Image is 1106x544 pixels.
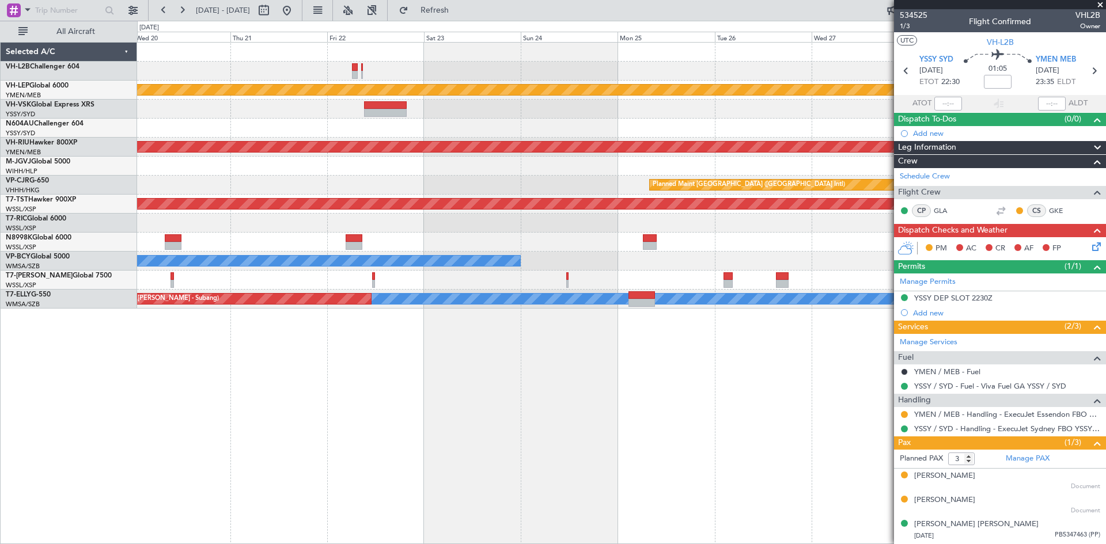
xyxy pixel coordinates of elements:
[966,243,976,254] span: AC
[6,177,29,184] span: VP-CJR
[6,205,36,214] a: WSSL/XSP
[618,32,714,42] div: Mon 25
[1065,260,1081,272] span: (1/1)
[900,337,957,348] a: Manage Services
[898,224,1007,237] span: Dispatch Checks and Weather
[1036,54,1076,66] span: YMEN MEB
[934,206,960,216] a: GLA
[411,6,459,14] span: Refresh
[900,171,950,182] a: Schedule Crew
[6,262,40,271] a: WMSA/SZB
[1069,98,1088,109] span: ALDT
[914,293,993,303] div: YSSY DEP SLOT 2230Z
[900,276,956,288] a: Manage Permits
[1065,436,1081,448] span: (1/3)
[6,215,27,222] span: T7-RIC
[1057,77,1075,88] span: ELDT
[6,91,41,100] a: YMEN/MEB
[134,32,230,42] div: Wed 20
[196,5,250,16] span: [DATE] - [DATE]
[6,291,51,298] a: T7-ELLYG-550
[898,321,928,334] span: Services
[6,82,69,89] a: VH-LEPGlobal 6000
[898,260,925,273] span: Permits
[898,186,941,199] span: Flight Crew
[6,281,36,290] a: WSSL/XSP
[1071,506,1100,516] span: Document
[6,196,76,203] a: T7-TSTHawker 900XP
[914,531,934,540] span: [DATE]
[934,97,962,111] input: --:--
[914,367,980,376] a: YMEN / MEB - Fuel
[6,82,29,89] span: VH-LEP
[914,409,1100,419] a: YMEN / MEB - Handling - ExecuJet Essendon FBO YMEN / MEB
[898,141,956,154] span: Leg Information
[914,494,975,506] div: [PERSON_NAME]
[900,9,927,21] span: 534525
[6,234,71,241] a: N8998KGlobal 6000
[935,243,947,254] span: PM
[913,308,1100,318] div: Add new
[995,243,1005,254] span: CR
[919,65,943,77] span: [DATE]
[6,272,112,279] a: T7-[PERSON_NAME]Global 7500
[914,519,1039,530] div: [PERSON_NAME] [PERSON_NAME]
[6,129,35,138] a: YSSY/SYD
[6,63,30,70] span: VH-L2B
[898,436,911,450] span: Pax
[6,177,49,184] a: VP-CJRG-650
[393,1,463,20] button: Refresh
[900,21,927,31] span: 1/3
[6,139,29,146] span: VH-RIU
[1055,530,1100,540] span: PB5347463 (PP)
[988,63,1007,75] span: 01:05
[424,32,521,42] div: Sat 23
[6,167,37,176] a: WIHH/HLP
[913,128,1100,138] div: Add new
[969,16,1031,28] div: Flight Confirmed
[715,32,812,42] div: Tue 26
[230,32,327,42] div: Thu 21
[6,101,31,108] span: VH-VSK
[812,32,908,42] div: Wed 27
[6,158,70,165] a: M-JGVJGlobal 5000
[6,120,84,127] a: N604AUChallenger 604
[1024,243,1033,254] span: AF
[898,351,914,364] span: Fuel
[13,22,125,41] button: All Aircraft
[1075,21,1100,31] span: Owner
[897,35,917,45] button: UTC
[919,77,938,88] span: ETOT
[6,224,36,233] a: WSSL/XSP
[6,272,73,279] span: T7-[PERSON_NAME]
[6,253,70,260] a: VP-BCYGlobal 5000
[6,120,34,127] span: N604AU
[912,204,931,217] div: CP
[914,470,975,482] div: [PERSON_NAME]
[1075,9,1100,21] span: VHL2B
[6,253,31,260] span: VP-BCY
[987,36,1014,48] span: VH-L2B
[900,453,943,465] label: Planned PAX
[898,155,918,168] span: Crew
[6,139,77,146] a: VH-RIUHawker 800XP
[1071,482,1100,492] span: Document
[914,381,1066,391] a: YSSY / SYD - Fuel - Viva Fuel GA YSSY / SYD
[6,300,40,309] a: WMSA/SZB
[1065,113,1081,125] span: (0/0)
[941,77,960,88] span: 22:30
[1065,320,1081,332] span: (2/3)
[30,28,122,36] span: All Aircraft
[1052,243,1061,254] span: FP
[1036,65,1059,77] span: [DATE]
[914,424,1100,433] a: YSSY / SYD - Handling - ExecuJet Sydney FBO YSSY / SYD
[6,158,31,165] span: M-JGVJ
[6,148,41,157] a: YMEN/MEB
[1006,453,1050,465] a: Manage PAX
[139,23,159,33] div: [DATE]
[6,186,40,195] a: VHHH/HKG
[919,54,953,66] span: YSSY SYD
[1049,206,1075,216] a: GKE
[327,32,424,42] div: Fri 22
[898,394,931,407] span: Handling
